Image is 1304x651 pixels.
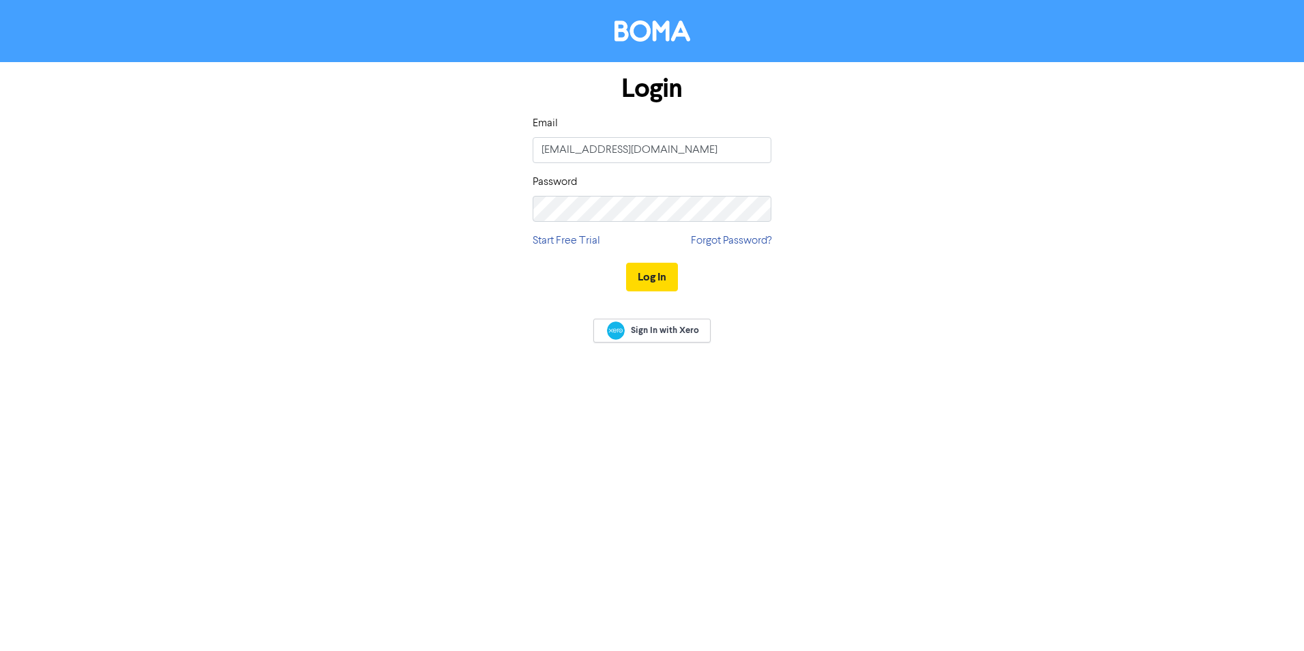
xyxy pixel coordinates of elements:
[626,263,678,291] button: Log In
[614,20,690,42] img: BOMA Logo
[533,233,600,249] a: Start Free Trial
[607,321,625,340] img: Xero logo
[593,319,711,343] a: Sign In with Xero
[631,324,699,336] span: Sign In with Xero
[691,233,771,249] a: Forgot Password?
[533,115,558,132] label: Email
[1236,585,1304,651] iframe: Chat Widget
[533,174,577,190] label: Password
[533,73,771,104] h1: Login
